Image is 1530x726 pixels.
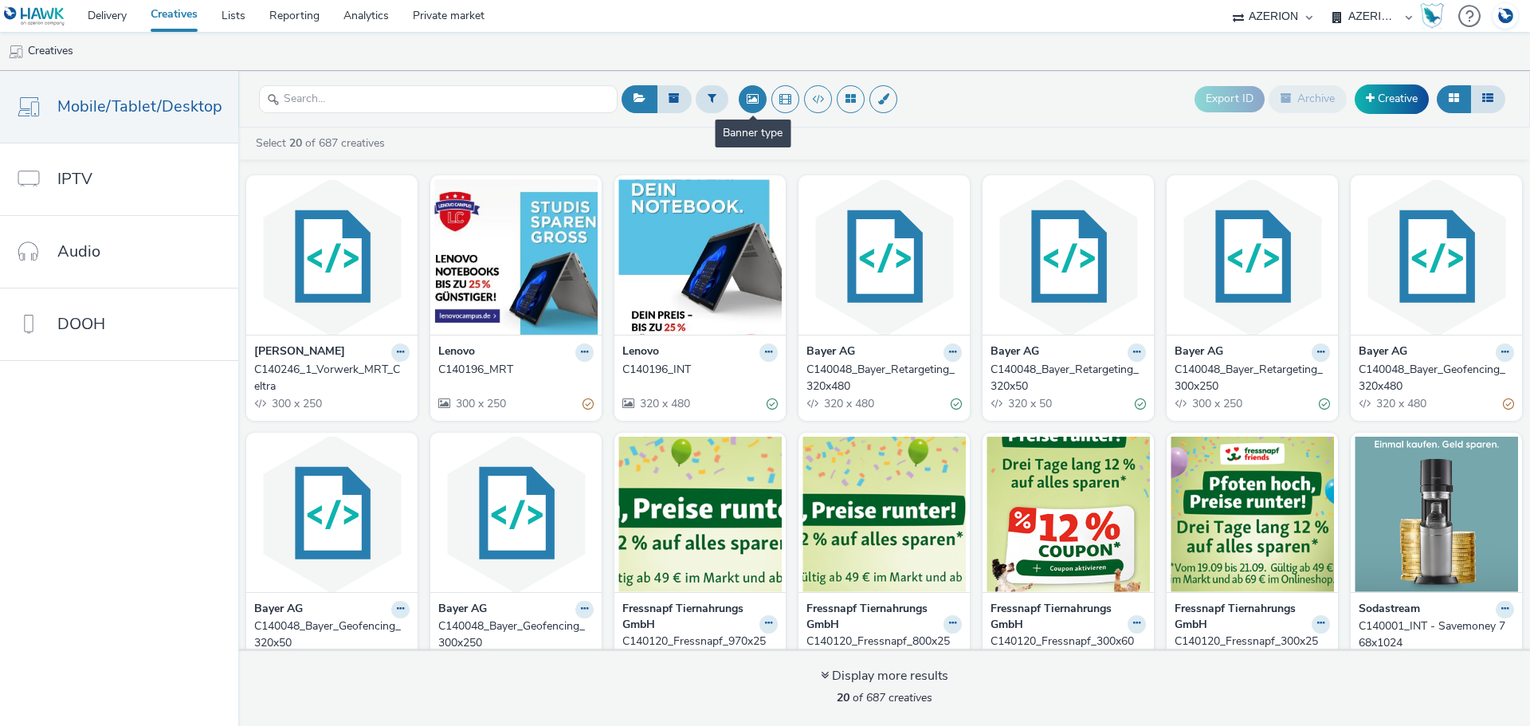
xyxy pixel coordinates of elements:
[622,343,659,362] strong: Lenovo
[1355,437,1518,592] img: C140001_INT - Savemoney 768x1024 visual
[438,601,487,619] strong: Bayer AG
[1175,343,1223,362] strong: Bayer AG
[454,396,506,411] span: 300 x 250
[438,618,594,651] a: C140048_Bayer_Geofencing_300x250
[618,437,782,592] img: C140120_Fressnapf_970x250_v02 visual
[1319,396,1330,413] div: Valid
[254,135,391,151] a: Select of 687 creatives
[991,343,1039,362] strong: Bayer AG
[622,362,771,378] div: C140196_INT
[254,343,345,362] strong: [PERSON_NAME]
[1006,396,1052,411] span: 320 x 50
[806,362,962,394] a: C140048_Bayer_Retargeting_320x480
[1493,3,1517,29] img: Account DE
[1171,179,1334,335] img: C140048_Bayer_Retargeting_300x250 visual
[254,618,403,651] div: C140048_Bayer_Geofencing_320x50
[1355,84,1429,113] a: Creative
[1437,85,1471,112] button: Grid
[57,312,105,336] span: DOOH
[289,135,302,151] strong: 20
[1420,3,1450,29] a: Hawk Academy
[987,179,1150,335] img: C140048_Bayer_Retargeting_320x50 visual
[57,95,222,118] span: Mobile/Tablet/Desktop
[767,396,778,413] div: Valid
[1359,601,1420,619] strong: Sodastream
[802,437,966,592] img: C140120_Fressnapf_800x250_v02 visual
[618,179,782,335] img: C140196_INT visual
[837,690,932,705] span: of 687 creatives
[991,634,1146,666] a: C140120_Fressnapf_300x600_v02
[438,343,475,362] strong: Lenovo
[1175,362,1324,394] div: C140048_Bayer_Retargeting_300x250
[821,667,948,685] div: Display more results
[1359,343,1407,362] strong: Bayer AG
[254,362,410,394] a: C140246_1_Vorwerk_MRT_Celtra
[259,85,618,113] input: Search...
[254,601,303,619] strong: Bayer AG
[806,601,940,634] strong: Fressnapf Tiernahrungs GmbH
[1375,396,1426,411] span: 320 x 480
[4,6,65,26] img: undefined Logo
[822,396,874,411] span: 320 x 480
[1359,362,1514,394] a: C140048_Bayer_Geofencing_320x480
[254,362,403,394] div: C140246_1_Vorwerk_MRT_Celtra
[434,179,598,335] img: C140196_MRT visual
[57,240,100,263] span: Audio
[1359,362,1508,394] div: C140048_Bayer_Geofencing_320x480
[1135,396,1146,413] div: Valid
[837,690,849,705] strong: 20
[250,437,414,592] img: C140048_Bayer_Geofencing_320x50 visual
[991,362,1140,394] div: C140048_Bayer_Retargeting_320x50
[1359,618,1514,651] a: C140001_INT - Savemoney 768x1024
[254,618,410,651] a: C140048_Bayer_Geofencing_320x50
[438,618,587,651] div: C140048_Bayer_Geofencing_300x250
[1175,634,1324,666] div: C140120_Fressnapf_300x250_v02
[1503,396,1514,413] div: Partially valid
[1470,85,1505,112] button: Table
[434,437,598,592] img: C140048_Bayer_Geofencing_300x250 visual
[1175,634,1330,666] a: C140120_Fressnapf_300x250_v02
[806,343,855,362] strong: Bayer AG
[1420,3,1444,29] img: Hawk Academy
[1175,362,1330,394] a: C140048_Bayer_Retargeting_300x250
[638,396,690,411] span: 320 x 480
[1355,179,1518,335] img: C140048_Bayer_Geofencing_320x480 visual
[1359,618,1508,651] div: C140001_INT - Savemoney 768x1024
[987,437,1150,592] img: C140120_Fressnapf_300x600_v02 visual
[806,634,955,666] div: C140120_Fressnapf_800x250_v02
[622,601,755,634] strong: Fressnapf Tiernahrungs GmbH
[1269,85,1347,112] button: Archive
[802,179,966,335] img: C140048_Bayer_Retargeting_320x480 visual
[1171,437,1334,592] img: C140120_Fressnapf_300x250_v02 visual
[1191,396,1242,411] span: 300 x 250
[1175,601,1308,634] strong: Fressnapf Tiernahrungs GmbH
[250,179,414,335] img: C140246_1_Vorwerk_MRT_Celtra visual
[622,634,771,666] div: C140120_Fressnapf_970x250_v02
[1195,86,1265,112] button: Export ID
[806,634,962,666] a: C140120_Fressnapf_800x250_v02
[270,396,322,411] span: 300 x 250
[622,362,778,378] a: C140196_INT
[583,396,594,413] div: Partially valid
[438,362,594,378] a: C140196_MRT
[991,634,1140,666] div: C140120_Fressnapf_300x600_v02
[991,362,1146,394] a: C140048_Bayer_Retargeting_320x50
[622,634,778,666] a: C140120_Fressnapf_970x250_v02
[806,362,955,394] div: C140048_Bayer_Retargeting_320x480
[438,362,587,378] div: C140196_MRT
[951,396,962,413] div: Valid
[991,601,1124,634] strong: Fressnapf Tiernahrungs GmbH
[8,44,24,60] img: mobile
[57,167,92,190] span: IPTV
